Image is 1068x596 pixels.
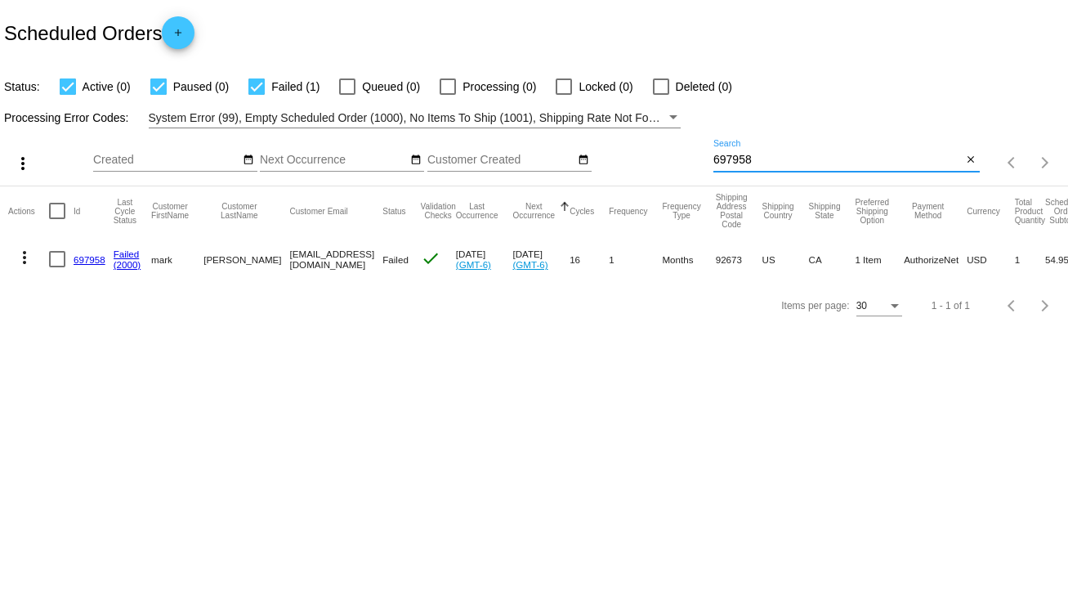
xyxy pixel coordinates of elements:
mat-icon: more_vert [13,154,33,173]
mat-cell: 1 [609,235,662,283]
button: Change sorting for CurrencyIso [967,206,1000,216]
button: Change sorting for Cycles [570,206,594,216]
mat-cell: 1 Item [855,235,904,283]
button: Change sorting for Frequency [609,206,647,216]
mat-cell: USD [967,235,1015,283]
span: Locked (0) [579,77,632,96]
span: Status: [4,80,40,93]
mat-header-cell: Actions [8,186,49,235]
input: Customer Created [427,154,574,167]
mat-cell: [EMAIL_ADDRESS][DOMAIN_NAME] [290,235,383,283]
a: (GMT-6) [512,259,547,270]
button: Change sorting for CustomerEmail [290,206,348,216]
button: Change sorting for Id [74,206,80,216]
mat-cell: [PERSON_NAME] [203,235,289,283]
button: Next page [1029,289,1061,322]
button: Previous page [996,289,1029,322]
h2: Scheduled Orders [4,16,194,49]
div: 1 - 1 of 1 [932,300,970,311]
button: Change sorting for NextOccurrenceUtc [512,202,555,220]
button: Previous page [996,146,1029,179]
span: 30 [856,300,867,311]
mat-cell: [DATE] [512,235,570,283]
mat-cell: 1 [1015,235,1045,283]
mat-cell: 16 [570,235,609,283]
span: Failed [382,254,409,265]
span: Processing Error Codes: [4,111,129,124]
mat-cell: AuthorizeNet [904,235,967,283]
button: Change sorting for ShippingCountry [762,202,794,220]
button: Change sorting for Status [382,206,405,216]
button: Change sorting for PreferredShippingOption [855,198,889,225]
mat-header-cell: Validation Checks [421,186,456,235]
input: Search [713,154,963,167]
mat-cell: US [762,235,809,283]
a: 697958 [74,254,105,265]
mat-icon: date_range [410,154,422,167]
span: Paused (0) [173,77,229,96]
mat-icon: date_range [578,154,589,167]
input: Next Occurrence [260,154,407,167]
mat-select: Filter by Processing Error Codes [149,108,681,128]
mat-cell: mark [151,235,203,283]
a: Failed [114,249,140,259]
mat-icon: add [168,27,188,47]
a: (2000) [114,259,141,270]
mat-icon: check [421,249,440,268]
a: (GMT-6) [456,259,491,270]
span: Active (0) [83,77,131,96]
button: Change sorting for LastOccurrenceUtc [456,202,498,220]
mat-cell: 92673 [716,235,762,283]
button: Next page [1029,146,1061,179]
button: Change sorting for PaymentMethod.Type [904,202,952,220]
mat-icon: more_vert [15,248,34,267]
button: Change sorting for CustomerFirstName [151,202,189,220]
button: Change sorting for FrequencyType [662,202,700,220]
button: Change sorting for LastProcessingCycleId [114,198,136,225]
input: Created [93,154,240,167]
button: Change sorting for CustomerLastName [203,202,275,220]
span: Processing (0) [463,77,536,96]
button: Change sorting for ShippingState [809,202,841,220]
mat-cell: Months [662,235,715,283]
mat-select: Items per page: [856,301,902,312]
mat-header-cell: Total Product Quantity [1015,186,1045,235]
button: Clear [963,152,980,169]
span: Failed (1) [271,77,320,96]
button: Change sorting for ShippingPostcode [716,193,748,229]
mat-icon: date_range [243,154,254,167]
mat-cell: [DATE] [456,235,513,283]
div: Items per page: [781,300,849,311]
span: Queued (0) [362,77,420,96]
mat-icon: close [965,154,976,167]
mat-cell: CA [809,235,856,283]
span: Deleted (0) [676,77,732,96]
